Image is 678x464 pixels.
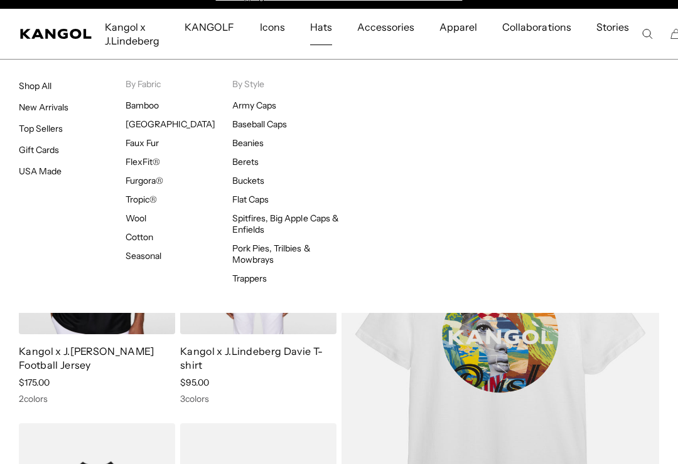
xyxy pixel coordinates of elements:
a: Top Sellers [19,123,63,134]
a: Hats [298,9,345,45]
a: Tropic® [126,194,157,205]
a: Bamboo [126,100,159,111]
a: KANGOLF [172,9,247,45]
span: $95.00 [180,377,209,388]
span: Apparel [439,9,477,45]
a: Spitfires, Big Apple Caps & Enfields [232,213,339,235]
a: Seasonal [126,250,161,261]
span: Icons [260,9,285,45]
a: Kangol [20,29,92,39]
a: Berets [232,156,259,167]
a: Accessories [345,9,427,45]
a: Army Caps [232,100,276,111]
summary: Search here [642,28,653,40]
span: Stories [596,9,629,59]
a: Kangol x J.Lindeberg Davie T-shirt [180,345,323,371]
a: Faux Fur [126,137,159,149]
a: USA Made [19,166,62,177]
a: Flat Caps [232,194,269,205]
span: Accessories [357,9,414,45]
a: Stories [584,9,642,59]
div: 3 colors [180,393,336,404]
a: New Arrivals [19,102,68,113]
a: Kangol x J.Lindeberg [92,9,172,59]
span: $175.00 [19,377,50,388]
a: Kangol x J.[PERSON_NAME] Football Jersey [19,345,154,371]
a: Gift Cards [19,144,59,156]
a: [GEOGRAPHIC_DATA] [126,119,215,130]
a: Furgora® [126,175,163,186]
span: Hats [310,9,332,45]
a: Buckets [232,175,264,186]
a: Shop All [19,80,51,92]
p: By Fabric [126,78,232,90]
span: Collaborations [502,9,571,45]
a: Wool [126,213,146,224]
a: Apparel [427,9,490,45]
p: By Style [232,78,339,90]
a: Collaborations [490,9,583,45]
a: Pork Pies, Trilbies & Mowbrays [232,243,311,265]
span: Kangol x J.Lindeberg [105,9,159,59]
span: KANGOLF [185,9,234,45]
a: Trappers [232,273,267,284]
a: Icons [247,9,298,45]
a: Beanies [232,137,264,149]
div: 2 colors [19,393,175,404]
a: Cotton [126,231,153,243]
a: Baseball Caps [232,119,287,130]
a: FlexFit® [126,156,160,167]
